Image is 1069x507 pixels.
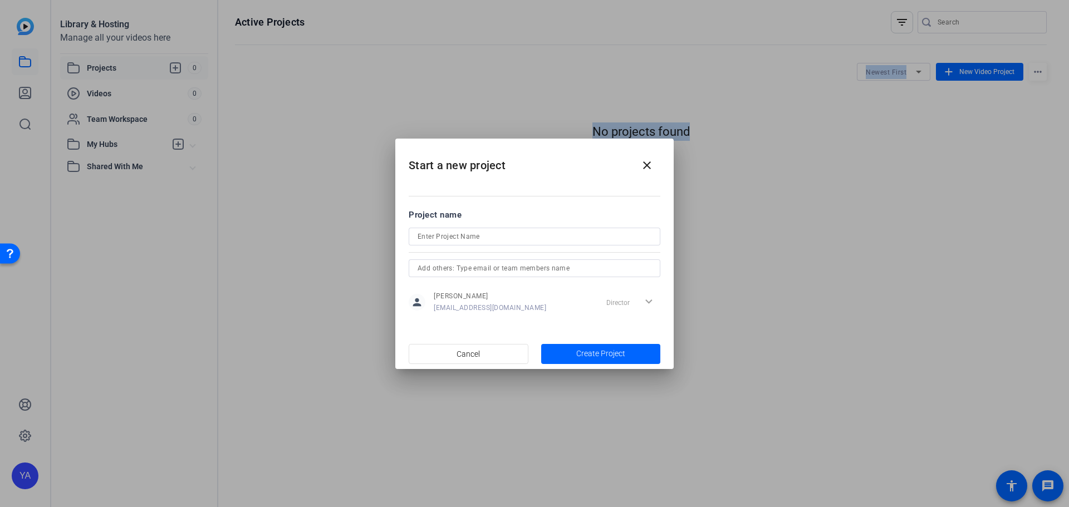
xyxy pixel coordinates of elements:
[434,303,546,312] span: [EMAIL_ADDRESS][DOMAIN_NAME]
[418,262,651,275] input: Add others: Type email or team members name
[409,344,528,364] button: Cancel
[434,292,546,301] span: [PERSON_NAME]
[409,209,660,221] div: Project name
[457,343,480,365] span: Cancel
[409,294,425,311] mat-icon: person
[418,230,651,243] input: Enter Project Name
[576,348,625,360] span: Create Project
[395,139,674,184] h2: Start a new project
[541,344,661,364] button: Create Project
[640,159,654,172] mat-icon: close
